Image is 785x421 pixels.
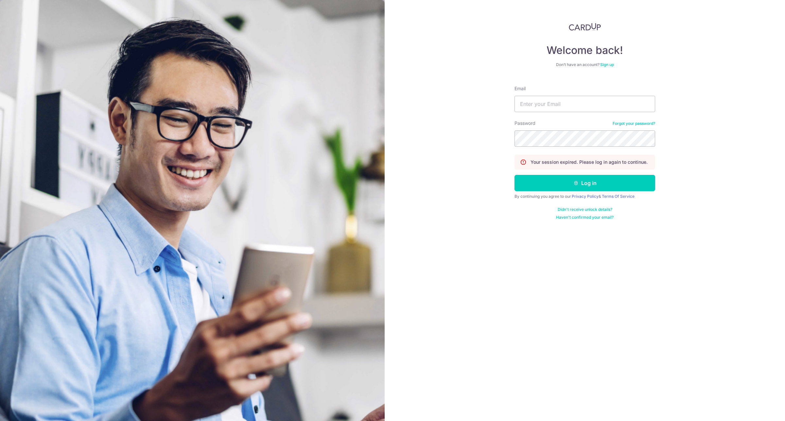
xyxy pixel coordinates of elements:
a: Terms Of Service [602,194,635,199]
img: CardUp Logo [569,23,601,31]
input: Enter your Email [515,96,655,112]
a: Privacy Policy [572,194,599,199]
a: Forgot your password? [613,121,655,126]
p: Your session expired. Please log in again to continue. [531,159,648,165]
a: Didn't receive unlock details? [558,207,612,212]
div: Don’t have an account? [515,62,655,67]
label: Email [515,85,526,92]
a: Haven't confirmed your email? [556,215,614,220]
div: By continuing you agree to our & [515,194,655,199]
a: Sign up [600,62,614,67]
label: Password [515,120,535,126]
button: Log in [515,175,655,191]
h4: Welcome back! [515,44,655,57]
